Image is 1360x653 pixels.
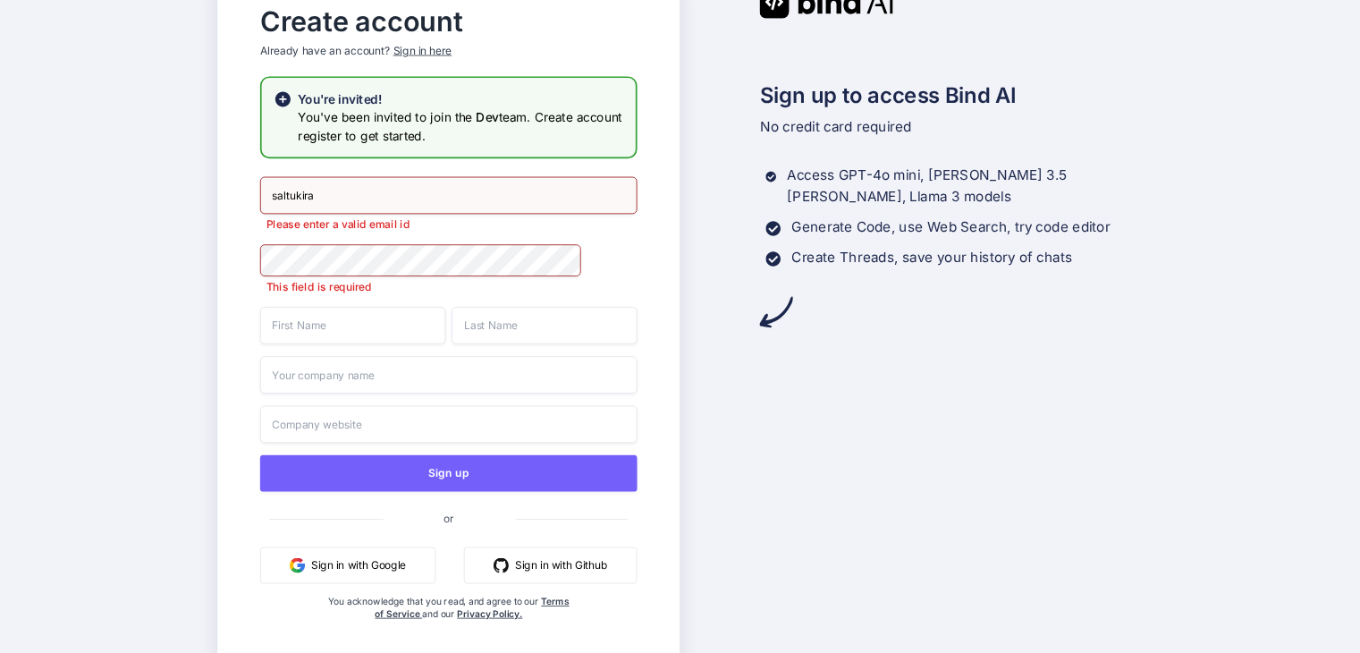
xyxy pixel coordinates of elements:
[760,295,793,328] img: arrow
[393,43,452,58] div: Sign in here
[260,405,638,443] input: Company website
[260,9,638,33] h2: Create account
[375,595,569,618] a: Terms of Service
[464,547,638,583] button: Sign in with Github
[260,547,435,583] button: Sign in with Google
[260,176,638,214] input: Email
[494,557,509,572] img: github
[760,79,1143,111] h2: Sign up to access Bind AI
[298,108,623,145] h3: You've been invited to join the team. Create account register to get started.
[260,306,446,343] input: First Name
[791,246,1072,267] p: Create Threads, save your history of chats
[383,498,514,536] span: or
[260,356,638,394] input: Your company name
[457,607,522,619] a: Privacy Policy.
[298,89,623,107] h2: You're invited!
[290,557,305,572] img: google
[787,165,1142,208] p: Access GPT-4o mini, [PERSON_NAME] 3.5 [PERSON_NAME], Llama 3 models
[260,279,638,294] p: This field is required
[760,115,1143,137] p: No credit card required
[452,306,638,343] input: Last Name
[260,216,638,232] p: Please enter a valid email id
[260,454,638,491] button: Sign up
[260,43,638,58] p: Already have an account?
[476,109,499,124] span: Dev
[791,216,1110,237] p: Generate Code, use Web Search, try code editor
